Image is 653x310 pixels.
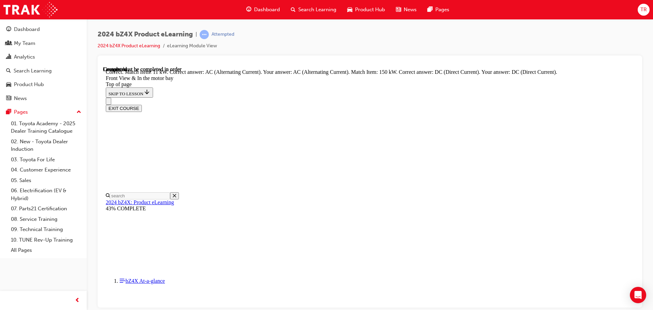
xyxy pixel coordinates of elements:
[8,175,84,186] a: 05. Sales
[8,185,84,203] a: 06. Electrification (EV & Hybrid)
[3,92,84,105] a: News
[347,5,352,14] span: car-icon
[14,108,28,116] div: Pages
[638,4,650,16] button: TR
[435,6,449,14] span: Pages
[200,30,209,39] span: learningRecordVerb_ATTEMPT-icon
[3,106,84,118] button: Pages
[355,6,385,14] span: Product Hub
[8,165,84,175] a: 04. Customer Experience
[14,53,35,61] div: Analytics
[77,108,81,117] span: up-icon
[3,9,531,15] div: Front View & In the motor bay
[640,6,647,14] span: TR
[8,235,84,245] a: 10. TUNE Rev-Up Training
[8,245,84,256] a: All Pages
[6,96,11,102] span: news-icon
[167,42,217,50] li: eLearning Module View
[3,139,531,145] div: 43% COMPLETE
[3,23,84,36] a: Dashboard
[98,43,160,49] a: 2024 bZ4X Product eLearning
[3,22,84,106] button: DashboardMy TeamAnalyticsSearch LearningProduct HubNews
[3,3,531,9] div: Correct. Match Item: 11 kW. Correct answer: AC (Alternating Current). Your answer: AC (Alternatin...
[3,38,39,46] button: EXIT COURSE
[3,78,84,91] a: Product Hub
[14,26,40,33] div: Dashboard
[291,5,296,14] span: search-icon
[212,31,234,38] div: Attempted
[3,133,71,139] a: 2024 bZ4X: Product eLearning
[14,81,44,88] div: Product Hub
[3,31,8,38] button: Close navigation menu
[6,54,11,60] span: chart-icon
[396,5,401,14] span: news-icon
[8,203,84,214] a: 07. Parts21 Certification
[8,118,84,136] a: 01. Toyota Academy - 2025 Dealer Training Catalogue
[14,67,52,75] div: Search Learning
[298,6,336,14] span: Search Learning
[7,126,67,133] input: Search
[285,3,342,17] a: search-iconSearch Learning
[8,154,84,165] a: 03. Toyota For Life
[3,51,84,63] a: Analytics
[6,109,11,115] span: pages-icon
[254,6,280,14] span: Dashboard
[8,214,84,225] a: 08. Service Training
[3,37,84,50] a: My Team
[3,2,57,17] img: Trak
[6,68,11,74] span: search-icon
[630,287,646,303] div: Open Intercom Messenger
[5,25,47,30] span: SKIP TO LESSON
[390,3,422,17] a: news-iconNews
[14,95,27,102] div: News
[422,3,455,17] a: pages-iconPages
[3,15,531,21] div: Top of page
[246,5,251,14] span: guage-icon
[3,21,50,31] button: SKIP TO LESSON
[8,224,84,235] a: 09. Technical Training
[196,31,197,38] span: |
[75,296,80,305] span: prev-icon
[14,39,35,47] div: My Team
[428,5,433,14] span: pages-icon
[6,27,11,33] span: guage-icon
[241,3,285,17] a: guage-iconDashboard
[6,82,11,88] span: car-icon
[98,31,193,38] span: 2024 bZ4X Product eLearning
[342,3,390,17] a: car-iconProduct Hub
[404,6,417,14] span: News
[6,40,11,47] span: people-icon
[3,65,84,77] a: Search Learning
[8,136,84,154] a: 02. New - Toyota Dealer Induction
